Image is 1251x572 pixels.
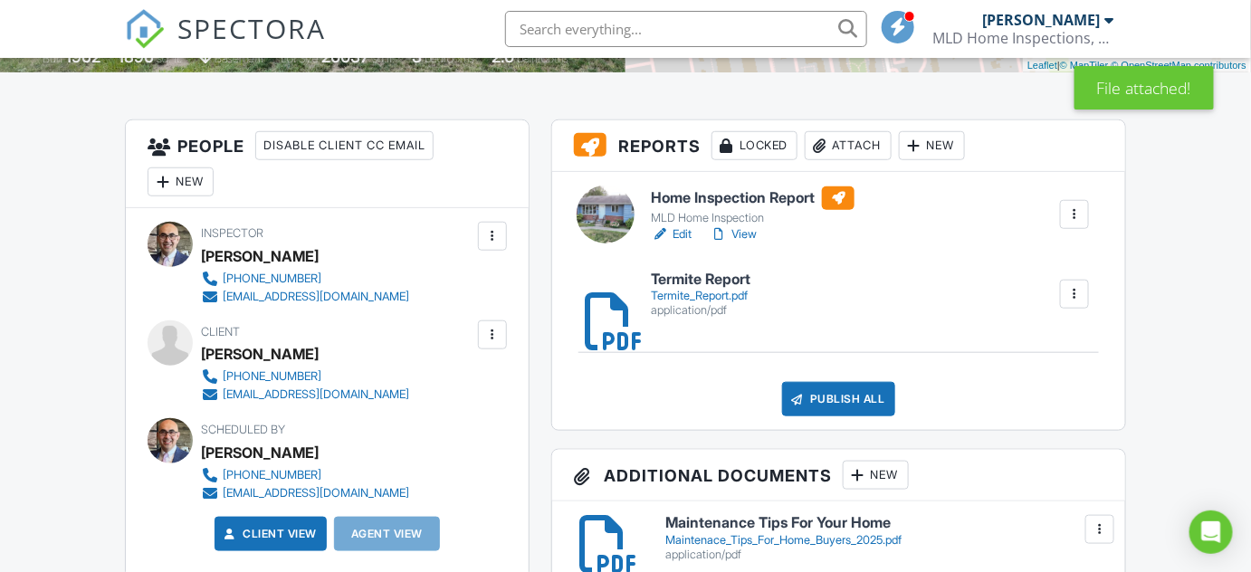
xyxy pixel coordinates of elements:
div: Termite_Report.pdf [651,289,750,303]
div: 2.0 [492,47,514,66]
a: © MapTiler [1060,60,1109,71]
h6: Maintenance Tips For Your Home [665,515,1103,531]
div: [PERSON_NAME] [983,11,1101,29]
div: [EMAIL_ADDRESS][DOMAIN_NAME] [223,290,409,304]
div: File attached! [1074,66,1214,110]
div: application/pdf [651,303,750,318]
h3: People [126,120,529,208]
h6: Termite Report [651,272,750,288]
span: bathrooms [517,52,568,65]
div: 1896 [118,47,154,66]
div: Maintenace_Tips_For_Home_Buyers_2025.pdf [665,533,1103,548]
a: Client View [221,525,317,543]
div: [PERSON_NAME] [201,439,319,466]
a: Edit [651,225,692,243]
a: View [710,225,757,243]
div: Locked [711,131,797,160]
div: [PERSON_NAME] [201,243,319,270]
div: Disable Client CC Email [255,131,434,160]
div: [EMAIL_ADDRESS][DOMAIN_NAME] [223,486,409,500]
div: 1962 [65,47,100,66]
a: [PHONE_NUMBER] [201,270,409,288]
div: Publish All [782,382,895,416]
div: application/pdf [665,548,1103,562]
a: Maintenance Tips For Your Home Maintenace_Tips_For_Home_Buyers_2025.pdf application/pdf [665,515,1103,561]
span: Client [201,325,240,338]
div: [PERSON_NAME] [201,340,319,367]
div: [PHONE_NUMBER] [223,468,321,482]
input: Search everything... [505,11,867,47]
span: SPECTORA [177,9,326,47]
div: Open Intercom Messenger [1189,510,1233,554]
div: 20037 [321,47,369,66]
span: Built [43,52,62,65]
a: [EMAIL_ADDRESS][DOMAIN_NAME] [201,386,409,404]
a: SPECTORA [125,24,326,62]
span: sq.ft. [372,52,395,65]
span: Inspector [201,226,263,240]
a: [EMAIL_ADDRESS][DOMAIN_NAME] [201,484,409,502]
div: MLD Home Inspections, LLC [933,29,1114,47]
div: Attach [805,131,892,160]
a: [PHONE_NUMBER] [201,466,409,484]
span: bedrooms [425,52,474,65]
div: New [148,167,214,196]
h3: Additional Documents [552,450,1125,501]
div: MLD Home Inspection [651,211,855,225]
a: Termite Report Termite_Report.pdf application/pdf [651,272,750,318]
div: 3 [412,47,422,66]
div: [PHONE_NUMBER] [223,272,321,286]
a: Home Inspection Report MLD Home Inspection [651,186,855,226]
img: The Best Home Inspection Software - Spectora [125,9,165,49]
div: New [899,131,965,160]
a: Leaflet [1027,60,1057,71]
h6: Home Inspection Report [651,186,855,210]
div: [EMAIL_ADDRESS][DOMAIN_NAME] [223,387,409,402]
div: | [1023,58,1251,73]
a: [EMAIL_ADDRESS][DOMAIN_NAME] [201,288,409,306]
div: [PHONE_NUMBER] [223,369,321,384]
span: Scheduled By [201,423,285,436]
div: New [843,461,909,490]
h3: Reports [552,120,1125,172]
a: [PHONE_NUMBER] [201,367,409,386]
